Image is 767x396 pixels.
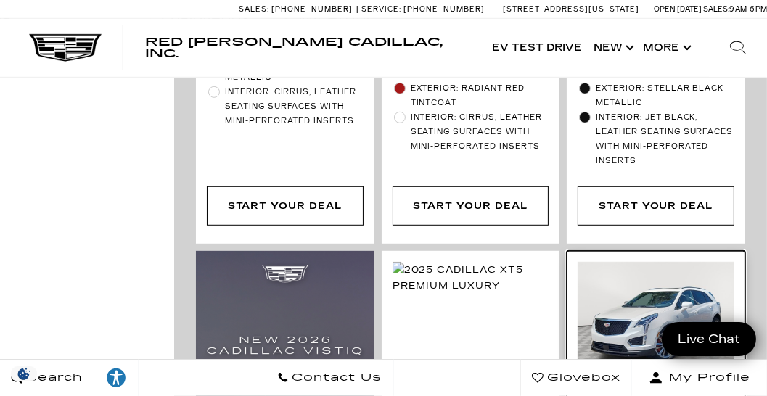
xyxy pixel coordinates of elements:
[22,368,83,388] span: Search
[411,110,549,154] span: Interior: Cirrus, Leather seating surfaces with mini-perforated inserts
[271,4,353,14] span: [PHONE_NUMBER]
[662,322,756,356] a: Live Chat
[239,4,269,14] span: Sales:
[94,360,139,396] a: Explore your accessibility options
[596,81,734,110] span: Exterior: Stellar Black Metallic
[670,331,747,347] span: Live Chat
[663,368,750,388] span: My Profile
[393,186,549,226] div: Start Your Deal
[544,368,620,388] span: Glovebox
[588,19,637,77] a: New
[361,4,401,14] span: Service:
[703,4,729,14] span: Sales:
[503,4,639,14] a: [STREET_ADDRESS][US_STATE]
[578,262,734,379] img: 2025 Cadillac XT5 Sport
[599,198,713,214] div: Start Your Deal
[225,85,364,128] span: Interior: Cirrus, Leather seating surfaces with mini-perforated inserts
[486,19,588,77] a: EV Test Drive
[94,367,138,389] div: Explore your accessibility options
[266,360,394,396] a: Contact Us
[228,198,343,214] div: Start Your Deal
[411,81,549,110] span: Exterior: Radiant Red Tintcoat
[29,34,102,62] img: Cadillac Dark Logo with Cadillac White Text
[289,368,382,388] span: Contact Us
[632,360,767,396] button: Open user profile menu
[654,4,702,14] span: Open [DATE]
[145,35,443,60] span: Red [PERSON_NAME] Cadillac, Inc.
[7,366,41,381] img: Opt-Out Icon
[709,19,767,77] div: Search
[207,186,364,226] div: Start Your Deal
[596,110,734,168] span: Interior: Jet Black, Leather seating surfaces with mini-perforated inserts
[145,36,472,59] a: Red [PERSON_NAME] Cadillac, Inc.
[7,366,41,381] section: Click to Open Cookie Consent Modal
[637,19,694,77] button: More
[578,186,734,226] div: Start Your Deal
[239,5,356,13] a: Sales: [PHONE_NUMBER]
[393,262,549,294] img: 2025 Cadillac XT5 Premium Luxury
[356,5,488,13] a: Service: [PHONE_NUMBER]
[729,4,767,14] span: 9 AM-6 PM
[403,4,485,14] span: [PHONE_NUMBER]
[520,360,632,396] a: Glovebox
[413,198,528,214] div: Start Your Deal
